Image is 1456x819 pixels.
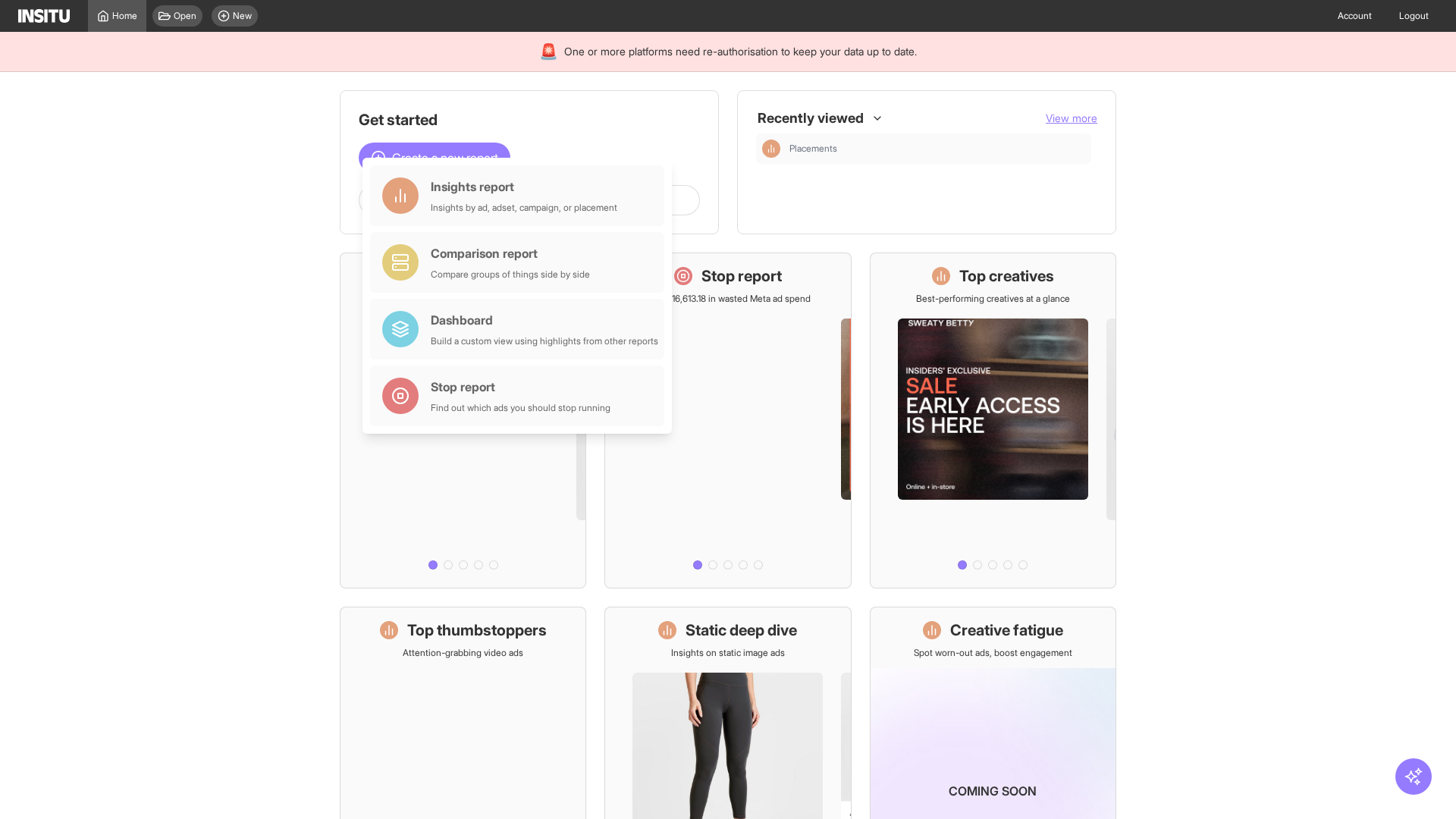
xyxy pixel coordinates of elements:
[431,202,617,214] div: Insights by ad, adset, campaign, or placement
[431,268,590,281] div: Compare groups of things side by side
[959,265,1054,287] h1: Top creatives
[392,149,498,167] span: Create a new report
[671,647,785,659] p: Insights on static image ads
[174,10,196,22] span: Open
[1046,111,1097,126] button: View more
[604,253,851,588] a: Stop reportSave £16,613.18 in wasted Meta ad spend
[431,378,610,396] div: Stop report
[359,143,510,173] button: Create a new report
[539,41,558,62] div: 🚨
[916,293,1070,305] p: Best-performing creatives at a glance
[701,265,782,287] h1: Stop report
[789,143,837,155] span: Placements
[340,253,586,588] a: What's live nowSee all active ads instantly
[112,10,137,22] span: Home
[431,335,658,347] div: Build a custom view using highlights from other reports
[359,109,700,130] h1: Get started
[233,10,252,22] span: New
[403,647,523,659] p: Attention-grabbing video ads
[789,143,1085,155] span: Placements
[564,44,917,59] span: One or more platforms need re-authorisation to keep your data up to date.
[686,620,797,641] h1: Static deep dive
[407,620,547,641] h1: Top thumbstoppers
[18,9,70,23] img: Logo
[870,253,1116,588] a: Top creativesBest-performing creatives at a glance
[431,311,658,329] div: Dashboard
[431,244,590,262] div: Comparison report
[431,177,617,196] div: Insights report
[1046,111,1097,124] span: View more
[762,140,780,158] div: Insights
[645,293,811,305] p: Save £16,613.18 in wasted Meta ad spend
[431,402,610,414] div: Find out which ads you should stop running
